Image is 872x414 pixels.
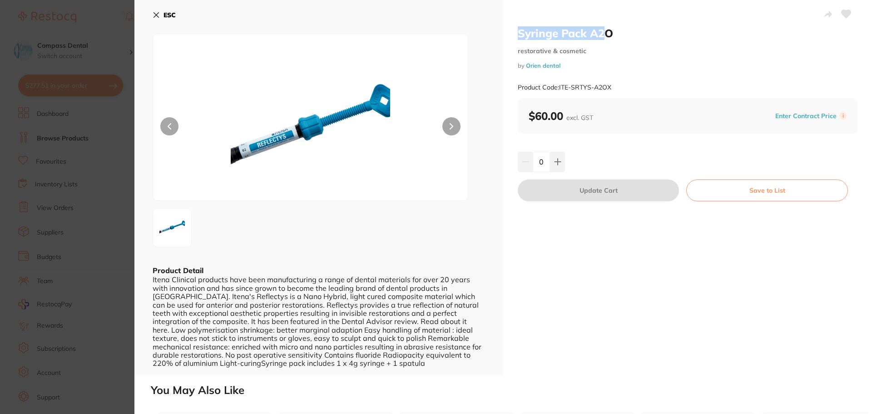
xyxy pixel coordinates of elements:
[526,62,560,69] a: Orien dental
[518,180,679,201] button: Update Cart
[163,11,176,19] b: ESC
[518,62,857,69] small: by
[216,57,405,200] img: LTM2MzM3
[839,112,847,120] label: i
[529,109,593,123] b: $60.00
[518,47,857,55] small: restorative & cosmetic
[153,266,203,275] b: Product Detail
[156,213,188,243] img: LTM2MzM3
[518,84,611,91] small: Product Code: ITE-SRTYS-A2OX
[518,26,857,40] h2: Syringe Pack A2O
[773,112,839,120] button: Enter Contract Price
[153,275,485,367] div: Itena Clinical products have been manufacturing a range of dental materials for over 20 years wit...
[686,180,848,201] button: Save to List
[153,7,176,23] button: ESC
[566,114,593,122] span: excl. GST
[151,384,868,397] h2: You May Also Like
